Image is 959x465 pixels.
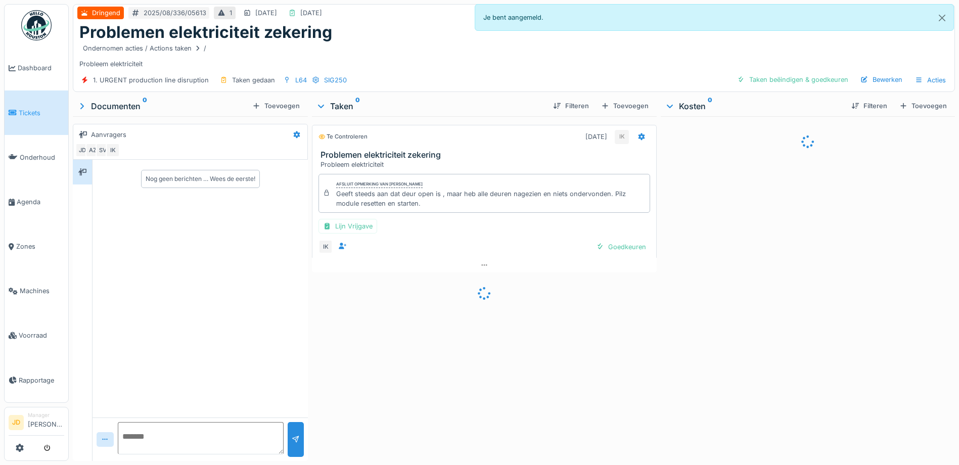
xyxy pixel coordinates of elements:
[19,331,64,340] span: Voorraad
[18,63,64,73] span: Dashboard
[321,160,652,169] div: Probleem elektriciteit
[355,100,360,112] sup: 0
[17,197,64,207] span: Agenda
[336,189,646,208] div: Geeft steeds aan dat deur open is , maar heb alle deuren nagezien en niets ondervonden. Pilz modu...
[5,46,68,90] a: Dashboard
[79,42,948,68] div: Probleem elektriciteit
[230,8,232,18] div: 1
[91,130,126,139] div: Aanvragers
[21,10,52,40] img: Badge_color-CXgf-gQk.svg
[318,132,368,141] div: Te controleren
[665,100,843,112] div: Kosten
[585,132,607,142] div: [DATE]
[146,174,255,183] div: Nog geen berichten … Wees de eerste!
[931,5,953,31] button: Close
[75,143,89,157] div: JD
[847,99,891,113] div: Filteren
[28,411,64,433] li: [PERSON_NAME]
[19,376,64,385] span: Rapportage
[85,143,100,157] div: AZ
[597,99,653,113] div: Toevoegen
[324,75,347,85] div: SIG250
[19,108,64,118] span: Tickets
[20,153,64,162] span: Onderhoud
[5,179,68,224] a: Agenda
[300,8,322,18] div: [DATE]
[318,240,333,254] div: IK
[106,143,120,157] div: IK
[5,135,68,179] a: Onderhoud
[295,75,307,85] div: L64
[143,100,147,112] sup: 0
[5,358,68,402] a: Rapportage
[321,150,652,160] h3: Problemen elektriciteit zekering
[336,181,423,188] div: Afsluit opmerking van [PERSON_NAME]
[77,100,248,112] div: Documenten
[248,99,304,113] div: Toevoegen
[708,100,712,112] sup: 0
[592,240,650,254] div: Goedkeuren
[79,23,332,42] h1: Problemen elektriciteit zekering
[895,99,951,113] div: Toevoegen
[9,415,24,430] li: JD
[93,75,209,85] div: 1. URGENT production line disruption
[83,43,206,53] div: Ondernomen acties / Actions taken /
[5,269,68,313] a: Machines
[910,73,950,87] div: Acties
[28,411,64,419] div: Manager
[5,224,68,269] a: Zones
[9,411,64,436] a: JD Manager[PERSON_NAME]
[255,8,277,18] div: [DATE]
[475,4,954,31] div: Je bent aangemeld.
[733,73,852,86] div: Taken beëindigen & goedkeuren
[5,313,68,358] a: Voorraad
[316,100,545,112] div: Taken
[318,219,377,234] div: Lijn Vrijgave
[96,143,110,157] div: SV
[549,99,593,113] div: Filteren
[5,90,68,135] a: Tickets
[615,130,629,144] div: IK
[20,286,64,296] span: Machines
[92,8,120,18] div: Dringend
[856,73,906,86] div: Bewerken
[144,8,206,18] div: 2025/08/336/05613
[16,242,64,251] span: Zones
[232,75,275,85] div: Taken gedaan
